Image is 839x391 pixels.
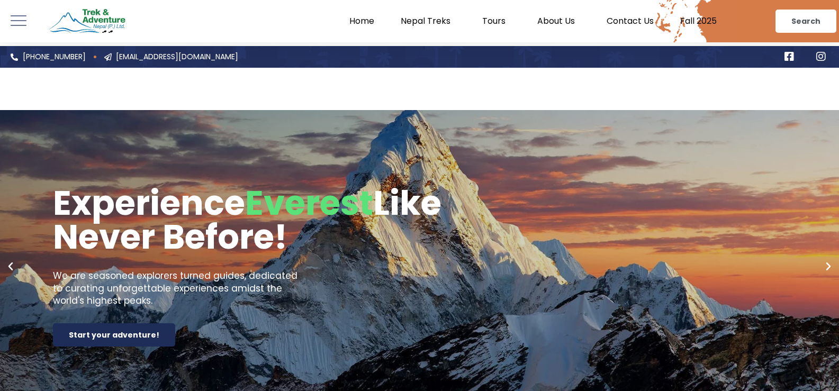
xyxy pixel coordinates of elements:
a: About Us [524,16,593,26]
a: Contact Us [593,16,667,26]
div: Start your adventure! [53,323,175,347]
a: Home [336,16,387,26]
span: [EMAIL_ADDRESS][DOMAIN_NAME] [113,51,238,62]
a: Tours [469,16,524,26]
span: Search [791,17,820,25]
div: Experience Like Never Before! [53,186,310,254]
div: Next slide [823,261,834,272]
span: [PHONE_NUMBER] [20,51,86,62]
a: Nepal Treks [387,16,469,26]
div: We are seasoned explorers turned guides, dedicated to curating unforgettable experiences amidst t... [53,270,310,307]
img: Trek & Adventure Nepal [48,7,127,36]
nav: Menu [142,16,730,26]
div: Previous slide [5,261,16,272]
span: Everest [245,179,373,226]
a: Search [775,10,836,33]
a: Fall 2025 [667,16,730,26]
